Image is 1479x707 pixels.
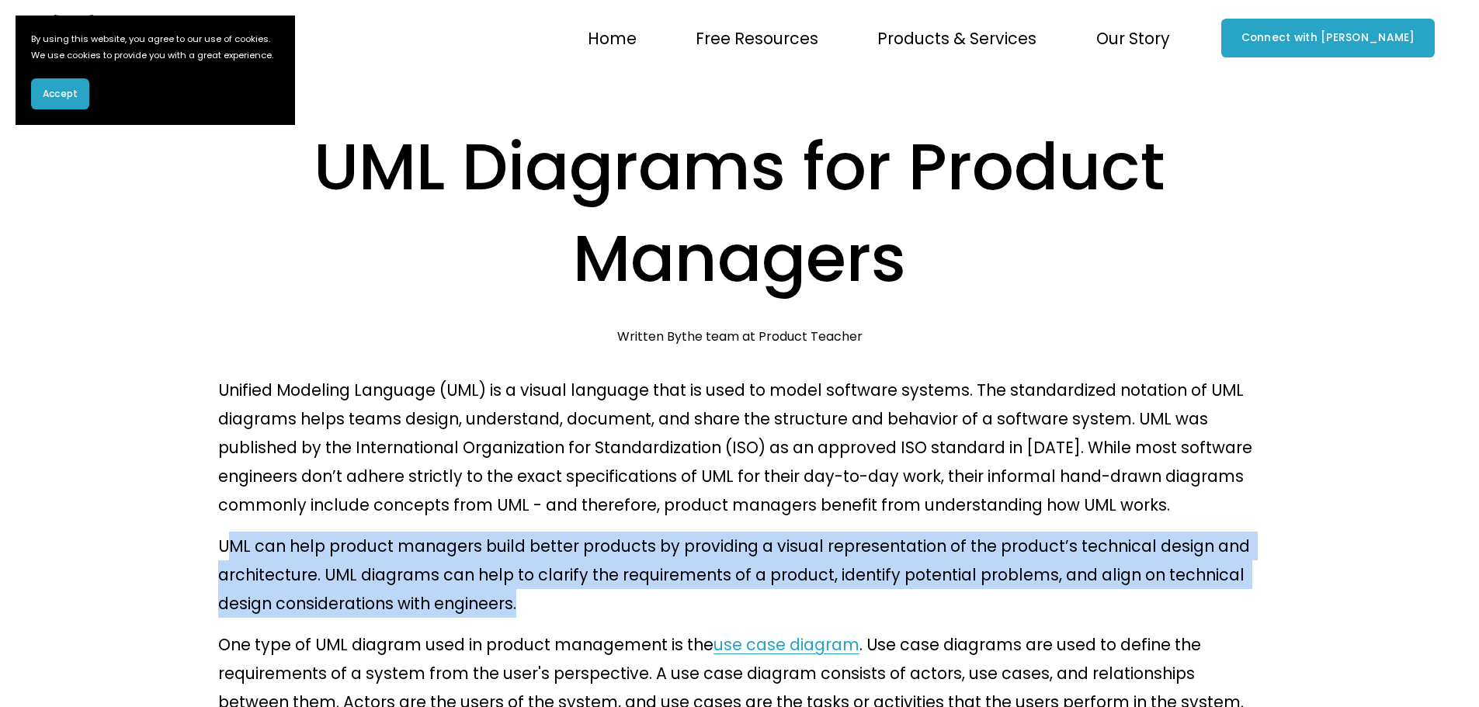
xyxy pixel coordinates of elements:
a: the team at Product Teacher [682,328,863,345]
section: Cookie banner [16,16,295,125]
h1: UML Diagrams for Product Managers [218,121,1261,305]
button: Accept [31,78,89,109]
p: Unified Modeling Language (UML) is a visual language that is used to model software systems. The ... [218,376,1261,519]
span: Our Story [1096,24,1170,53]
a: folder dropdown [696,22,818,54]
p: UML can help product managers build better products by providing a visual representation of the p... [218,532,1261,618]
span: Products & Services [877,24,1036,53]
a: Home [588,22,637,54]
span: Free Resources [696,24,818,53]
div: Written By [617,329,863,344]
a: Connect with [PERSON_NAME] [1221,19,1435,57]
span: Accept [43,87,78,101]
a: folder dropdown [1096,22,1170,54]
a: folder dropdown [877,22,1036,54]
a: use case diagram [713,633,859,656]
p: By using this website, you agree to our use of cookies. We use cookies to provide you with a grea... [31,31,279,63]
